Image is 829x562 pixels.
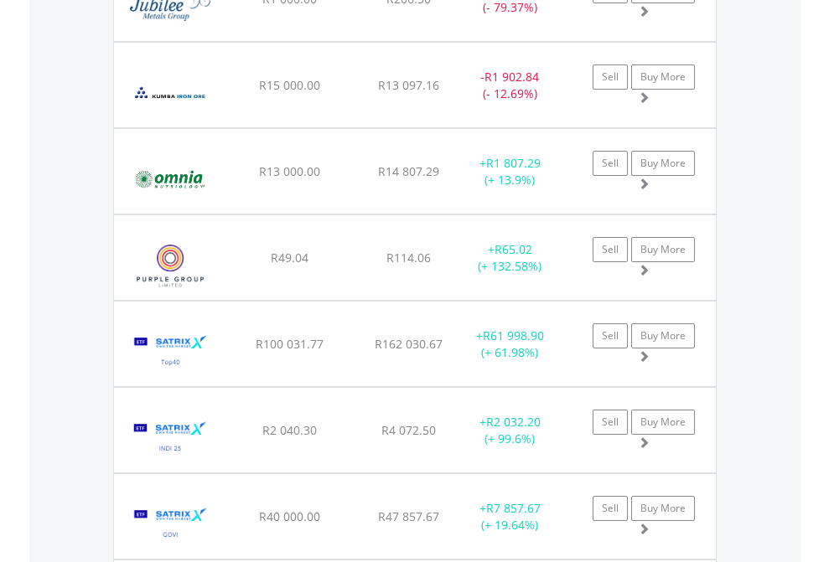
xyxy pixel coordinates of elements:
[631,64,695,90] a: Buy More
[458,69,562,102] div: - (- 12.69%)
[631,237,695,262] a: Buy More
[259,163,320,179] span: R13 000.00
[378,163,439,179] span: R14 807.29
[378,508,439,524] span: R47 857.67
[483,327,544,343] span: R61 998.90
[593,64,628,90] a: Sell
[271,250,308,266] span: R49.04
[386,250,431,266] span: R114.06
[631,323,695,348] a: Buy More
[593,496,628,521] a: Sell
[631,496,695,521] a: Buy More
[495,241,532,257] span: R65.02
[593,151,628,176] a: Sell
[458,155,562,188] div: + (+ 13.9%)
[486,500,541,516] span: R7 857.67
[381,422,436,438] span: R4 072.50
[262,422,317,438] span: R2 040.30
[631,151,695,176] a: Buy More
[122,495,219,554] img: EQU.ZA.STXGVI.png
[458,414,562,447] div: + (+ 99.6%)
[593,323,628,348] a: Sell
[122,64,217,123] img: EQU.ZA.KIO.png
[484,69,539,85] span: R1 902.84
[378,77,439,93] span: R13 097.16
[259,77,320,93] span: R15 000.00
[122,409,219,468] img: EQU.ZA.STXIND.png
[256,336,324,352] span: R100 031.77
[259,508,320,524] span: R40 000.00
[593,410,628,435] a: Sell
[458,241,562,275] div: + (+ 132.58%)
[458,500,562,534] div: + (+ 19.64%)
[122,150,217,209] img: EQU.ZA.OMN.png
[486,155,541,171] span: R1 807.29
[375,336,443,352] span: R162 030.67
[631,410,695,435] a: Buy More
[593,237,628,262] a: Sell
[486,414,541,430] span: R2 032.20
[458,327,562,361] div: + (+ 61.98%)
[122,236,219,296] img: EQU.ZA.PPE.png
[122,322,219,382] img: EQU.ZA.STX40.png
